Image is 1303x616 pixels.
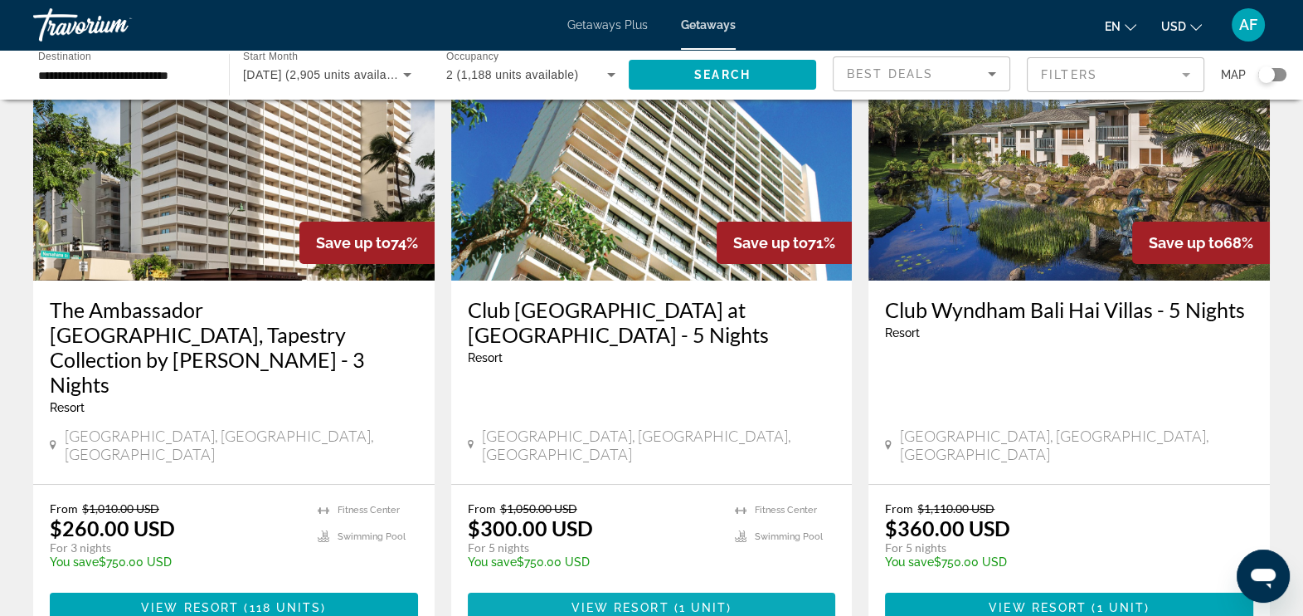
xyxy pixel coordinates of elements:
[885,297,1253,322] a: Club Wyndham Bali Hai Villas - 5 Nights
[299,222,435,264] div: 74%
[567,18,648,32] a: Getaways Plus
[50,555,301,569] p: $750.00 USD
[50,516,175,540] p: $260.00 USD
[50,555,99,569] span: You save
[669,601,732,614] span: ( )
[885,540,1237,555] p: For 5 nights
[50,501,78,516] span: From
[500,501,577,516] span: $1,050.00 USD
[446,68,579,81] span: 2 (1,188 units available)
[1027,56,1204,93] button: Filter
[1221,63,1246,86] span: Map
[1227,7,1270,42] button: User Menu
[338,505,400,516] span: Fitness Center
[1105,14,1136,38] button: Change language
[847,64,996,84] mat-select: Sort by
[885,555,1237,569] p: $750.00 USD
[900,427,1253,463] span: [GEOGRAPHIC_DATA], [GEOGRAPHIC_DATA], [GEOGRAPHIC_DATA]
[679,601,727,614] span: 1 unit
[1132,222,1270,264] div: 68%
[239,601,326,614] span: ( )
[249,601,321,614] span: 118 units
[50,401,85,414] span: Resort
[1239,17,1257,33] span: AF
[468,555,719,569] p: $750.00 USD
[694,68,751,81] span: Search
[629,60,816,90] button: Search
[468,540,719,555] p: For 5 nights
[468,297,836,347] a: Club [GEOGRAPHIC_DATA] at [GEOGRAPHIC_DATA] - 5 Nights
[243,51,298,62] span: Start Month
[482,427,835,463] span: [GEOGRAPHIC_DATA], [GEOGRAPHIC_DATA], [GEOGRAPHIC_DATA]
[1237,550,1290,603] iframe: Button to launch messaging window
[755,505,817,516] span: Fitness Center
[50,297,418,397] a: The Ambassador [GEOGRAPHIC_DATA], Tapestry Collection by [PERSON_NAME] - 3 Nights
[33,15,435,281] img: RN97E01X.jpg
[468,516,593,540] p: $300.00 USD
[733,234,808,252] span: Save up to
[885,516,1010,540] p: $360.00 USD
[38,51,91,61] span: Destination
[141,601,239,614] span: View Resort
[65,427,418,463] span: [GEOGRAPHIC_DATA], [GEOGRAPHIC_DATA], [GEOGRAPHIC_DATA]
[917,501,994,516] span: $1,110.00 USD
[316,234,391,252] span: Save up to
[446,51,498,62] span: Occupancy
[50,540,301,555] p: For 3 nights
[468,351,503,364] span: Resort
[338,531,406,542] span: Swimming Pool
[243,68,407,81] span: [DATE] (2,905 units available)
[989,601,1087,614] span: View Resort
[717,222,852,264] div: 71%
[1096,601,1145,614] span: 1 unit
[571,601,669,614] span: View Resort
[451,15,853,281] img: C178E01X.jpg
[847,67,933,81] span: Best Deals
[468,555,517,569] span: You save
[755,531,823,542] span: Swimming Pool
[885,555,934,569] span: You save
[1105,20,1121,33] span: en
[868,15,1270,281] img: 3031E01X.jpg
[1149,234,1223,252] span: Save up to
[1161,20,1186,33] span: USD
[1087,601,1150,614] span: ( )
[33,3,199,46] a: Travorium
[82,501,159,516] span: $1,010.00 USD
[681,18,736,32] a: Getaways
[468,501,496,516] span: From
[1161,14,1202,38] button: Change currency
[885,326,920,340] span: Resort
[885,501,913,516] span: From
